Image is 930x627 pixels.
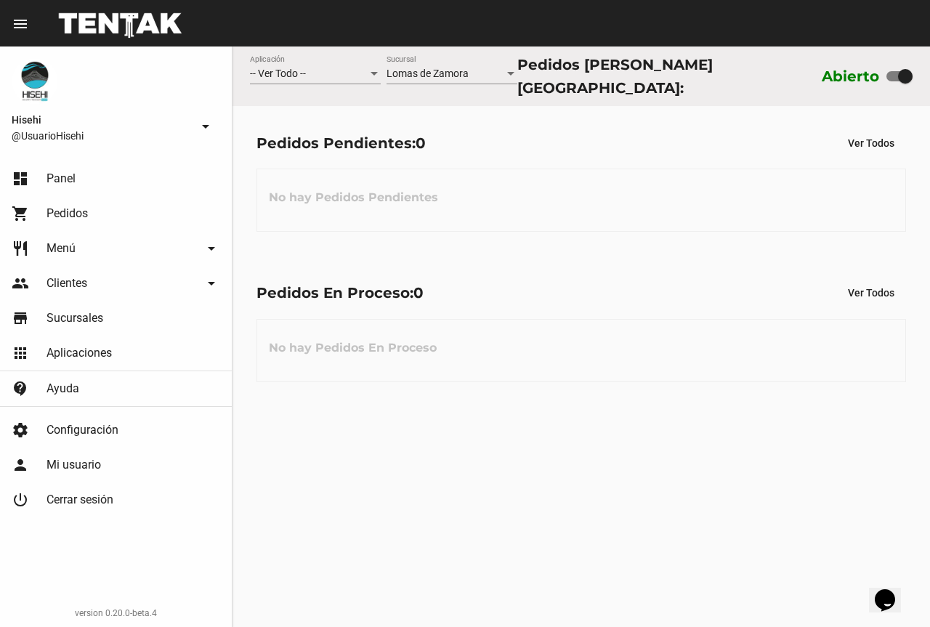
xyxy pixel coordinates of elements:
mat-icon: shopping_cart [12,205,29,222]
span: Mi usuario [46,458,101,472]
span: Lomas de Zamora [387,68,469,79]
span: Aplicaciones [46,346,112,360]
span: Ver Todos [848,137,894,149]
h3: No hay Pedidos En Proceso [257,326,448,370]
h3: No hay Pedidos Pendientes [257,176,450,219]
span: Ver Todos [848,287,894,299]
span: Ayuda [46,381,79,396]
mat-icon: power_settings_new [12,491,29,509]
img: b10aa081-330c-4927-a74e-08896fa80e0a.jpg [12,58,58,105]
mat-icon: restaurant [12,240,29,257]
mat-icon: store [12,310,29,327]
mat-icon: arrow_drop_down [197,118,214,135]
mat-icon: arrow_drop_down [203,275,220,292]
span: Configuración [46,423,118,437]
span: Cerrar sesión [46,493,113,507]
mat-icon: menu [12,15,29,33]
mat-icon: arrow_drop_down [203,240,220,257]
span: 0 [416,134,426,152]
span: 0 [413,284,424,302]
mat-icon: apps [12,344,29,362]
span: @UsuarioHisehi [12,129,191,143]
mat-icon: people [12,275,29,292]
iframe: chat widget [869,569,915,612]
button: Ver Todos [836,130,906,156]
label: Abierto [822,65,880,88]
mat-icon: person [12,456,29,474]
span: Hisehi [12,111,191,129]
div: version 0.20.0-beta.4 [12,606,220,620]
div: Pedidos En Proceso: [256,281,424,304]
span: Clientes [46,276,87,291]
mat-icon: dashboard [12,170,29,187]
div: Pedidos Pendientes: [256,132,426,155]
span: Panel [46,171,76,186]
button: Ver Todos [836,280,906,306]
mat-icon: contact_support [12,380,29,397]
mat-icon: settings [12,421,29,439]
span: Menú [46,241,76,256]
span: Sucursales [46,311,103,325]
span: Pedidos [46,206,88,221]
span: -- Ver Todo -- [250,68,306,79]
div: Pedidos [PERSON_NAME][GEOGRAPHIC_DATA]: [517,53,815,100]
